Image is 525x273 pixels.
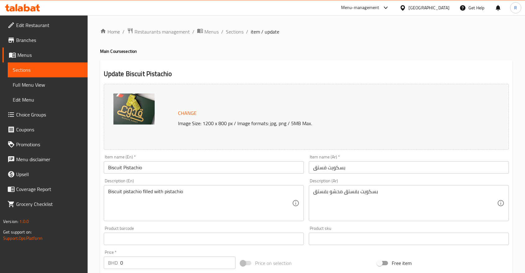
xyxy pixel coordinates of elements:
li: / [192,28,194,35]
span: Get support on: [3,228,32,236]
a: Sections [8,62,88,77]
span: Sections [13,66,83,74]
span: item / update [251,28,279,35]
a: Branches [2,33,88,48]
input: Please enter product barcode [104,233,304,245]
span: Promotions [16,141,83,148]
li: / [246,28,248,35]
h4: Main Course section [100,48,513,54]
a: Edit Menu [8,92,88,107]
span: Menu disclaimer [16,156,83,163]
span: Version: [3,217,18,225]
div: Menu-management [341,4,379,11]
span: Edit Restaurant [16,21,83,29]
a: Coupons [2,122,88,137]
p: Image Size: 1200 x 800 px / Image formats: jpg, png / 5MB Max. [176,120,465,127]
span: Coupons [16,126,83,133]
textarea: Biscuit pistachio filled with pistachio [108,189,292,218]
a: Full Menu View [8,77,88,92]
span: Full Menu View [13,81,83,89]
h2: Update Biscuit Pistachio [104,69,509,79]
li: / [221,28,223,35]
span: Upsell [16,171,83,178]
span: Coverage Report [16,185,83,193]
a: Edit Restaurant [2,18,88,33]
a: Choice Groups [2,107,88,122]
a: Grocery Checklist [2,197,88,212]
span: Change [178,109,197,118]
span: Restaurants management [135,28,190,35]
a: Menus [197,28,219,36]
div: [GEOGRAPHIC_DATA] [409,4,450,11]
a: Menu disclaimer [2,152,88,167]
span: R [514,4,517,11]
span: Free item [392,259,412,267]
input: Please enter product sku [309,233,509,245]
span: Menus [17,51,83,59]
a: Promotions [2,137,88,152]
a: Coverage Report [2,182,88,197]
img: mmw_638765122811056860 [113,93,155,125]
a: Support.OpsPlatform [3,234,43,242]
span: Grocery Checklist [16,200,83,208]
input: Please enter price [120,257,235,269]
textarea: بسكويت بفستق محشو بفستق [313,189,497,218]
a: Menus [2,48,88,62]
input: Enter name Ar [309,161,509,174]
nav: breadcrumb [100,28,513,36]
span: 1.0.0 [19,217,29,225]
a: Restaurants management [127,28,190,36]
input: Enter name En [104,161,304,174]
span: Choice Groups [16,111,83,118]
span: Menus [204,28,219,35]
span: Branches [16,36,83,44]
button: Change [176,107,199,120]
span: Price on selection [255,259,292,267]
a: Home [100,28,120,35]
span: Edit Menu [13,96,83,103]
li: / [122,28,125,35]
p: BHD [108,259,118,266]
a: Sections [226,28,244,35]
a: Upsell [2,167,88,182]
